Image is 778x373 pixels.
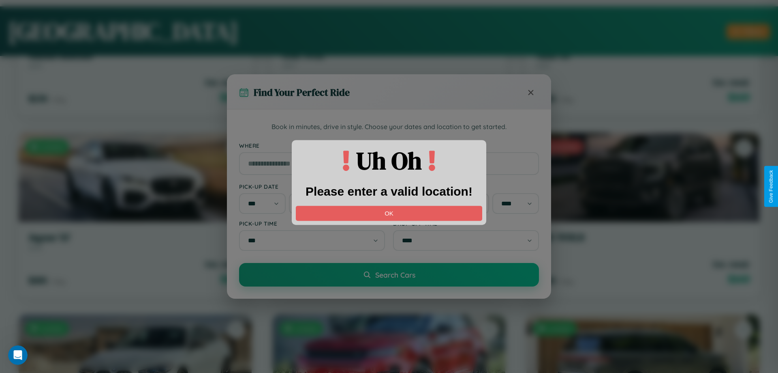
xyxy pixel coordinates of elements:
label: Where [239,142,539,149]
span: Search Cars [375,270,415,279]
p: Book in minutes, drive in style. Choose your dates and location to get started. [239,122,539,132]
label: Drop-off Date [393,183,539,190]
h3: Find Your Perfect Ride [254,86,350,99]
label: Drop-off Time [393,220,539,227]
label: Pick-up Time [239,220,385,227]
label: Pick-up Date [239,183,385,190]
